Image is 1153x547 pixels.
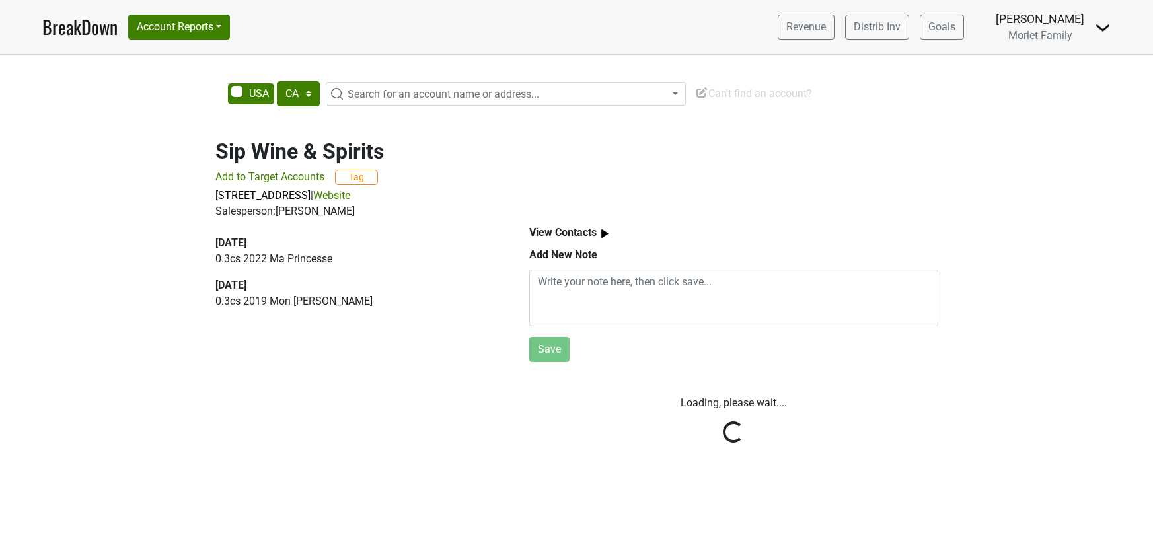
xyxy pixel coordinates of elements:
[845,15,909,40] a: Distrib Inv
[529,248,597,261] b: Add New Note
[529,226,597,238] b: View Contacts
[215,170,324,183] span: Add to Target Accounts
[215,293,499,309] p: 0.3 cs 2019 Mon [PERSON_NAME]
[335,170,378,185] button: Tag
[348,88,539,100] span: Search for an account name or address...
[215,188,938,203] p: |
[996,11,1084,28] div: [PERSON_NAME]
[215,235,499,251] div: [DATE]
[215,277,499,293] div: [DATE]
[778,15,835,40] a: Revenue
[42,13,118,41] a: BreakDown
[215,139,938,164] h2: Sip Wine & Spirits
[529,395,938,411] p: Loading, please wait....
[215,189,311,201] a: [STREET_ADDRESS]
[695,86,708,99] img: Edit
[529,337,570,362] button: Save
[920,15,964,40] a: Goals
[128,15,230,40] button: Account Reports
[215,203,938,219] div: Salesperson: [PERSON_NAME]
[313,189,350,201] a: Website
[1095,20,1111,36] img: Dropdown Menu
[215,251,499,267] p: 0.3 cs 2022 Ma Princesse
[1008,29,1072,42] span: Morlet Family
[597,225,613,242] img: arrow_right.svg
[695,87,812,100] span: Can't find an account?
